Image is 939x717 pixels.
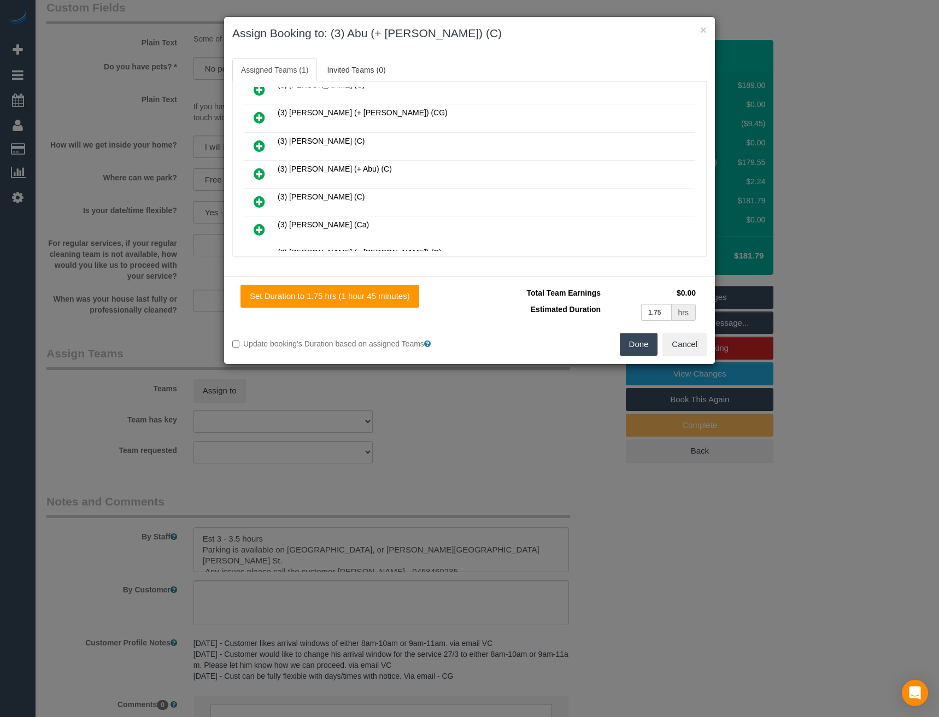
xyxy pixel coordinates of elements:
td: Total Team Earnings [478,285,603,301]
input: Update booking's Duration based on assigned Teams [232,340,239,348]
span: (3) [PERSON_NAME] (+ [PERSON_NAME]) (C) [278,248,442,257]
div: Open Intercom Messenger [902,680,928,706]
span: (3) [PERSON_NAME] (C) [278,137,365,145]
button: Set Duration to 1.75 hrs (1 hour 45 minutes) [240,285,419,308]
label: Update booking's Duration based on assigned Teams [232,338,461,349]
button: Done [620,333,658,356]
span: (3) [PERSON_NAME] (+ Abu) (C) [278,164,392,173]
span: (3) [PERSON_NAME] (+ [PERSON_NAME]) (CG) [278,108,448,117]
a: Assigned Teams (1) [232,58,317,81]
a: Invited Teams (0) [318,58,394,81]
button: × [700,24,707,36]
span: (3) [PERSON_NAME] (C) [278,192,365,201]
button: Cancel [662,333,707,356]
span: Estimated Duration [531,305,601,314]
td: $0.00 [603,285,699,301]
span: (3) [PERSON_NAME] (Ca) [278,220,369,229]
h3: Assign Booking to: (3) Abu (+ [PERSON_NAME]) (C) [232,25,707,42]
div: hrs [672,304,696,321]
